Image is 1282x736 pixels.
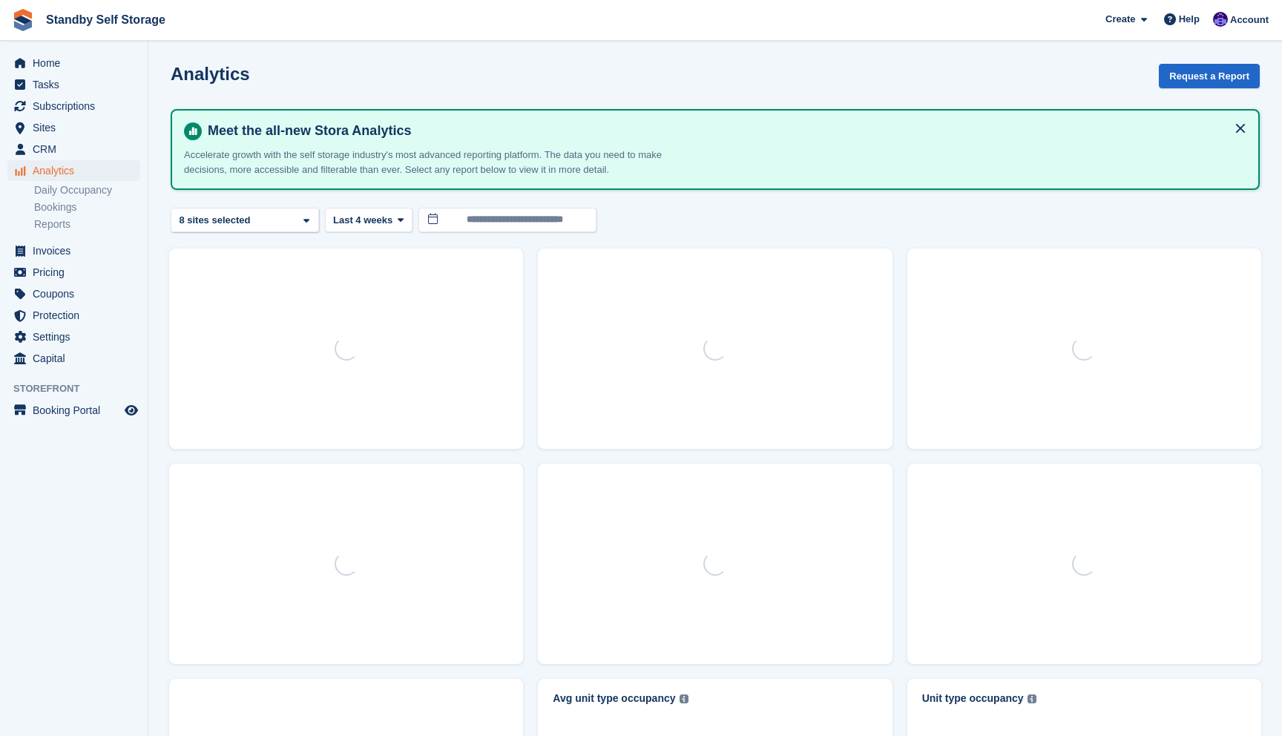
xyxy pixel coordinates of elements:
a: menu [7,262,140,283]
span: Create [1105,12,1135,27]
a: menu [7,326,140,347]
span: Tasks [33,74,122,95]
a: Standby Self Storage [40,7,171,32]
p: Accelerate growth with the self storage industry's most advanced reporting platform. The data you... [184,148,703,177]
span: Sites [33,117,122,138]
span: Analytics [33,160,122,181]
button: Request a Report [1159,64,1260,88]
span: Coupons [33,283,122,304]
h4: Meet the all-new Stora Analytics [202,122,1246,139]
div: Unit type occupancy [922,692,1024,705]
span: Last 4 weeks [333,213,392,228]
span: Capital [33,348,122,369]
a: Bookings [34,200,140,214]
div: Avg unit type occupancy [553,692,675,705]
span: Account [1230,13,1269,27]
span: Help [1179,12,1200,27]
a: menu [7,139,140,160]
img: stora-icon-8386f47178a22dfd0bd8f6a31ec36ba5ce8667c1dd55bd0f319d3a0aa187defe.svg [12,9,34,31]
div: 8 sites selected [177,213,256,228]
a: Reports [34,217,140,231]
button: Last 4 weeks [325,208,412,232]
span: Storefront [13,381,148,396]
a: menu [7,305,140,326]
span: Protection [33,305,122,326]
a: menu [7,74,140,95]
a: menu [7,117,140,138]
span: Settings [33,326,122,347]
span: Booking Portal [33,400,122,421]
a: menu [7,283,140,304]
img: icon-info-grey-7440780725fd019a000dd9b08b2336e03edf1995a4989e88bcd33f0948082b44.svg [1028,694,1036,703]
span: Pricing [33,262,122,283]
a: menu [7,240,140,261]
a: menu [7,400,140,421]
a: menu [7,53,140,73]
a: menu [7,160,140,181]
span: Invoices [33,240,122,261]
a: menu [7,348,140,369]
span: Subscriptions [33,96,122,116]
a: Daily Occupancy [34,183,140,197]
img: icon-info-grey-7440780725fd019a000dd9b08b2336e03edf1995a4989e88bcd33f0948082b44.svg [680,694,688,703]
span: CRM [33,139,122,160]
h2: Analytics [171,64,250,84]
span: Home [33,53,122,73]
a: menu [7,96,140,116]
a: Preview store [122,401,140,419]
img: Will [1213,12,1228,27]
